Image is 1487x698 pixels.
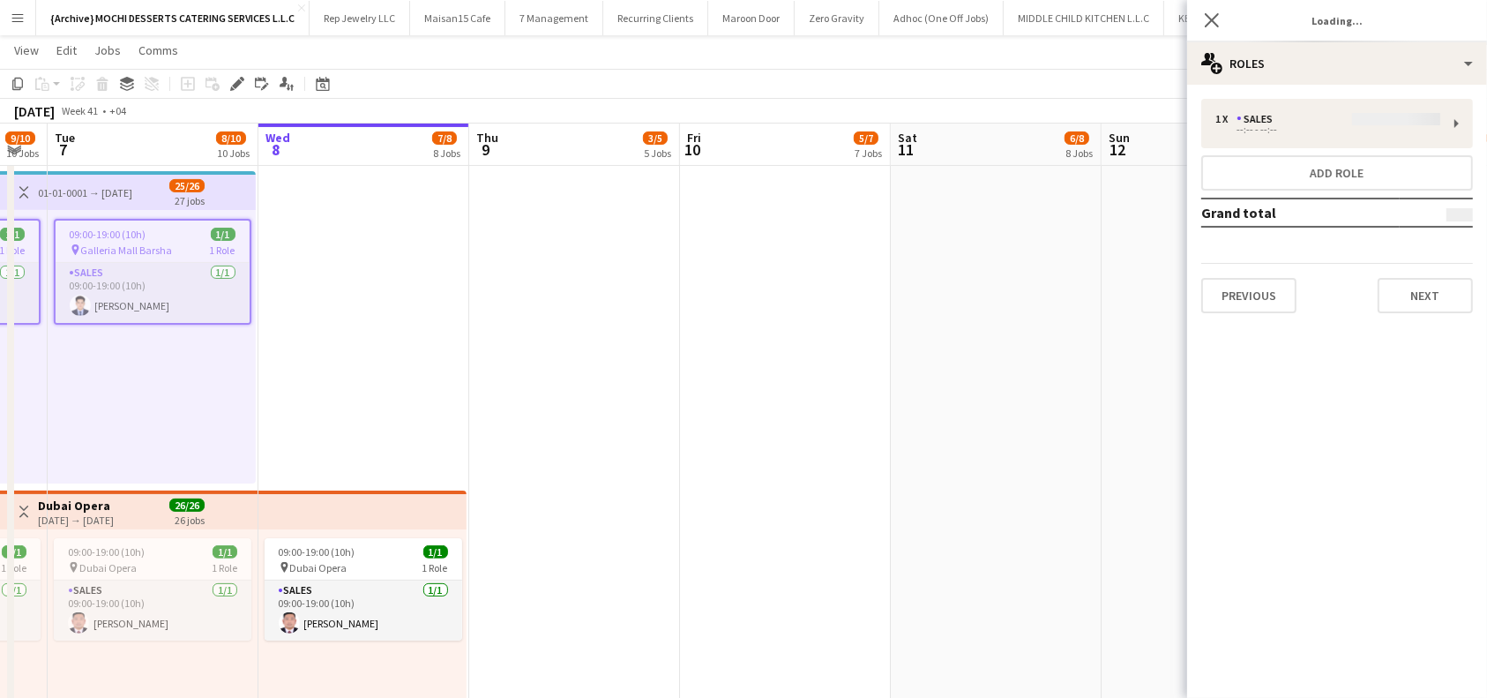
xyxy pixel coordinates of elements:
[38,498,114,514] h3: Dubai Opera
[855,146,882,160] div: 7 Jobs
[211,228,235,241] span: 1/1
[210,244,235,257] span: 1 Role
[265,538,462,641] app-job-card: 09:00-19:00 (10h)1/1 Dubai Opera1 RoleSales1/109:00-19:00 (10h)[PERSON_NAME]
[56,42,77,58] span: Edit
[644,146,671,160] div: 5 Jobs
[1164,1,1243,35] button: KEG ROOM
[1187,9,1487,32] h3: Loading...
[213,545,237,559] span: 1/1
[474,139,498,160] span: 9
[708,1,795,35] button: Maroon Door
[54,538,251,641] app-job-card: 09:00-19:00 (10h)1/1 Dubai Opera1 RoleSales1/109:00-19:00 (10h)[PERSON_NAME]
[1109,130,1130,146] span: Sun
[38,514,114,527] div: [DATE] → [DATE]
[854,131,878,145] span: 5/7
[169,179,205,192] span: 25/26
[169,499,205,512] span: 26/26
[433,146,460,160] div: 8 Jobs
[138,42,178,58] span: Comms
[1004,1,1164,35] button: MIDDLE CHILD KITCHEN L.L.C
[94,42,121,58] span: Jobs
[423,545,448,559] span: 1/1
[54,219,251,325] app-job-card: 09:00-19:00 (10h)1/1 Galleria Mall Barsha1 RoleSales1/109:00-19:00 (10h)[PERSON_NAME]
[216,131,246,145] span: 8/10
[5,131,35,145] span: 9/10
[1106,139,1130,160] span: 12
[6,146,39,160] div: 10 Jobs
[290,561,347,574] span: Dubai Opera
[1187,42,1487,85] div: Roles
[1201,199,1400,227] td: Grand total
[1201,155,1473,191] button: Add role
[217,146,250,160] div: 10 Jobs
[175,512,205,527] div: 26 jobs
[310,1,410,35] button: Rep Jewelry LLC
[1,561,26,574] span: 1 Role
[603,1,708,35] button: Recurring Clients
[68,545,145,559] span: 09:00-19:00 (10h)
[38,186,132,199] div: 01-01-0001 → [DATE]
[643,131,668,145] span: 3/5
[212,561,237,574] span: 1 Role
[687,130,701,146] span: Fri
[56,263,250,323] app-card-role: Sales1/109:00-19:00 (10h)[PERSON_NAME]
[2,545,26,559] span: 1/1
[87,39,128,62] a: Jobs
[898,130,917,146] span: Sat
[1378,278,1473,313] button: Next
[70,228,146,241] span: 09:00-19:00 (10h)
[265,581,462,641] app-card-role: Sales1/109:00-19:00 (10h)[PERSON_NAME]
[1201,278,1296,313] button: Previous
[81,244,173,257] span: Galleria Mall Barsha
[410,1,505,35] button: Maisan15 Cafe
[36,1,310,35] button: {Archive} MOCHI DESSERTS CATERING SERVICES L.L.C
[263,139,290,160] span: 8
[279,545,355,559] span: 09:00-19:00 (10h)
[14,42,39,58] span: View
[79,561,137,574] span: Dubai Opera
[895,139,917,160] span: 11
[1065,146,1093,160] div: 8 Jobs
[505,1,603,35] button: 7 Management
[1065,131,1089,145] span: 6/8
[55,130,75,146] span: Tue
[795,1,879,35] button: Zero Gravity
[7,39,46,62] a: View
[265,130,290,146] span: Wed
[58,104,102,117] span: Week 41
[14,102,55,120] div: [DATE]
[422,561,448,574] span: 1 Role
[109,104,126,117] div: +04
[476,130,498,146] span: Thu
[49,39,84,62] a: Edit
[432,131,457,145] span: 7/8
[52,139,75,160] span: 7
[684,139,701,160] span: 10
[879,1,1004,35] button: Adhoc (One Off Jobs)
[175,192,205,207] div: 27 jobs
[54,581,251,641] app-card-role: Sales1/109:00-19:00 (10h)[PERSON_NAME]
[131,39,185,62] a: Comms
